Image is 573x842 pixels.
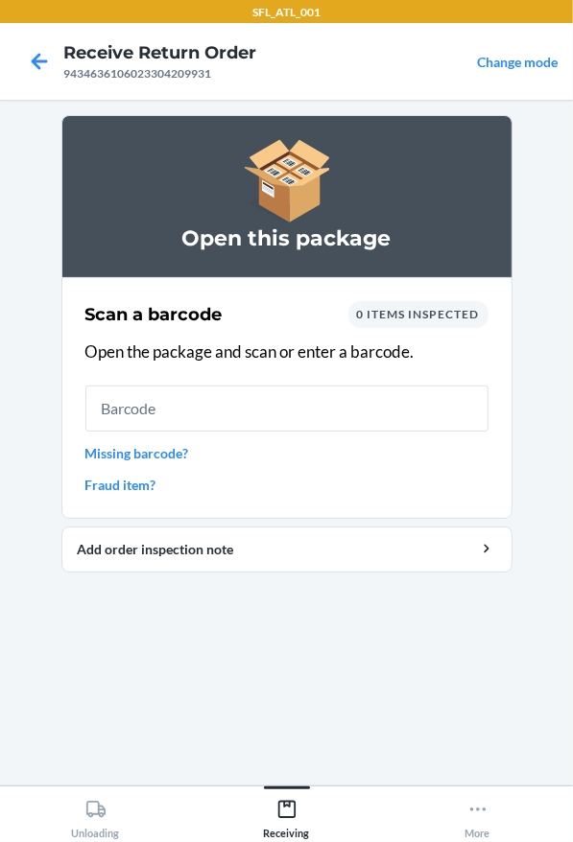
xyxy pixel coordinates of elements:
div: Add order inspection note [78,539,496,559]
a: Missing barcode? [85,443,489,463]
h3: Open this package [85,223,489,254]
div: 9434636106023304209931 [63,65,256,82]
span: 0 items inspected [357,307,480,321]
div: More [466,791,490,839]
a: Fraud item? [85,475,489,495]
div: Unloading [72,791,120,839]
button: More [382,786,573,839]
button: Add order inspection note [61,526,513,573]
h4: Receive Return Order [63,40,256,65]
div: Receiving [264,791,310,839]
p: SFL_ATL_001 [252,4,321,21]
input: Barcode [85,386,489,432]
p: Open the package and scan or enter a barcode. [85,339,489,364]
h2: Scan a barcode [85,302,223,327]
a: Change mode [477,54,558,70]
button: Receiving [191,786,382,839]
